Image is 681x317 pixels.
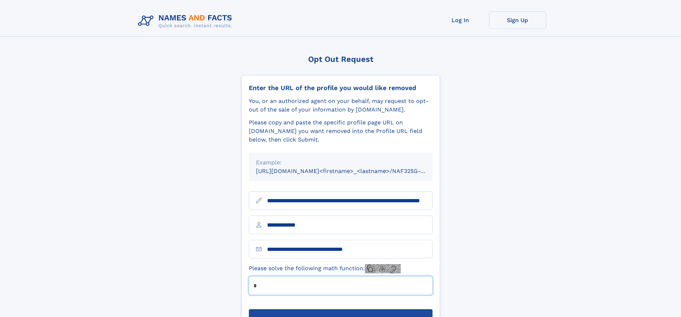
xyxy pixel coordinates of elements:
[489,11,546,29] a: Sign Up
[249,264,401,273] label: Please solve the following math function:
[249,97,433,114] div: You, or an authorized agent on your behalf, may request to opt-out of the sale of your informatio...
[249,118,433,144] div: Please copy and paste the specific profile page URL on [DOMAIN_NAME] you want removed into the Pr...
[241,55,440,64] div: Opt Out Request
[256,168,446,174] small: [URL][DOMAIN_NAME]<firstname>_<lastname>/NAF325G-xxxxxxxx
[249,84,433,92] div: Enter the URL of the profile you would like removed
[256,158,425,167] div: Example:
[135,11,238,31] img: Logo Names and Facts
[432,11,489,29] a: Log In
